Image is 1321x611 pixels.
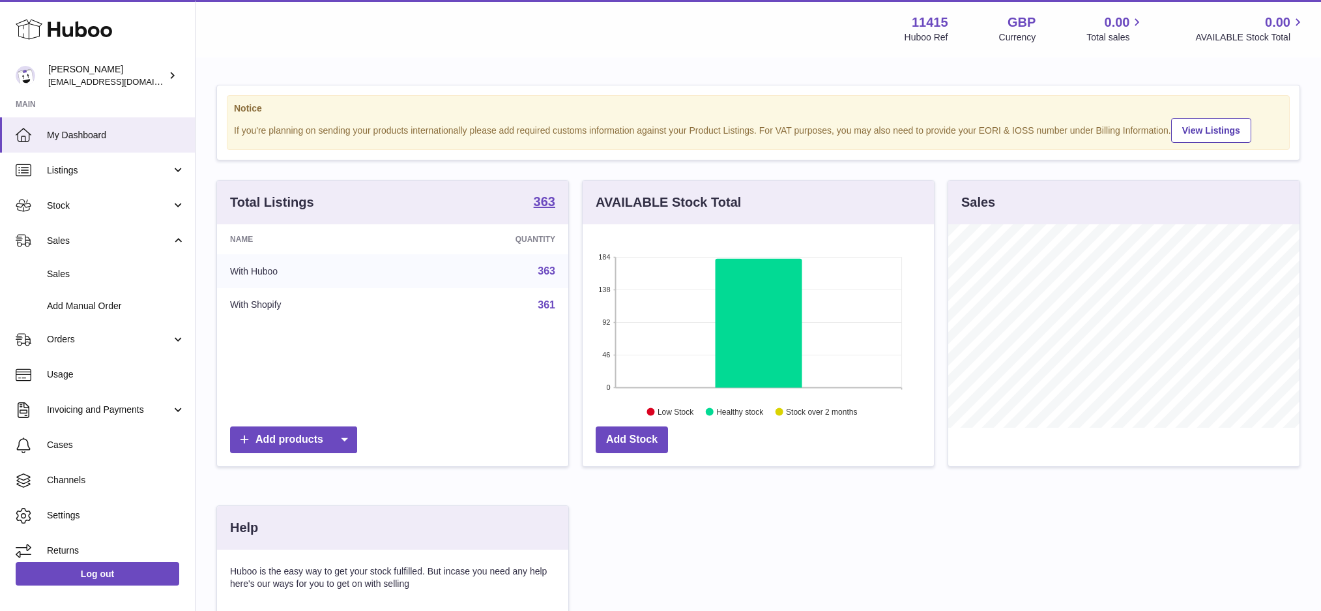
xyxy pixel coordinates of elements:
[48,63,166,88] div: [PERSON_NAME]
[534,195,555,211] a: 363
[538,265,555,276] a: 363
[1171,118,1251,143] a: View Listings
[47,129,185,142] span: My Dashboard
[47,439,185,451] span: Cases
[534,195,555,208] strong: 363
[1086,14,1144,44] a: 0.00 Total sales
[48,76,192,87] span: [EMAIL_ADDRESS][DOMAIN_NAME]
[961,194,995,211] h3: Sales
[606,383,610,391] text: 0
[47,333,171,346] span: Orders
[602,351,610,359] text: 46
[598,253,610,261] text: 184
[47,200,171,212] span: Stock
[47,404,171,416] span: Invoicing and Payments
[1105,14,1130,31] span: 0.00
[912,14,948,31] strong: 11415
[538,299,555,310] a: 361
[658,408,694,417] text: Low Stock
[602,318,610,326] text: 92
[47,509,185,522] span: Settings
[596,426,668,453] a: Add Stock
[230,194,314,211] h3: Total Listings
[47,544,185,557] span: Returns
[1195,31,1305,44] span: AVAILABLE Stock Total
[230,426,357,453] a: Add products
[47,368,185,381] span: Usage
[217,254,407,288] td: With Huboo
[47,300,185,312] span: Add Manual Order
[230,565,555,590] p: Huboo is the easy way to get your stock fulfilled. But incase you need any help here's our ways f...
[217,288,407,322] td: With Shopify
[16,562,179,586] a: Log out
[47,164,171,177] span: Listings
[598,286,610,293] text: 138
[786,408,857,417] text: Stock over 2 months
[234,102,1283,115] strong: Notice
[905,31,948,44] div: Huboo Ref
[217,224,407,254] th: Name
[1195,14,1305,44] a: 0.00 AVAILABLE Stock Total
[16,66,35,85] img: care@shopmanto.uk
[47,235,171,247] span: Sales
[47,474,185,486] span: Channels
[999,31,1036,44] div: Currency
[596,194,741,211] h3: AVAILABLE Stock Total
[234,116,1283,143] div: If you're planning on sending your products internationally please add required customs informati...
[1008,14,1036,31] strong: GBP
[1265,14,1290,31] span: 0.00
[1086,31,1144,44] span: Total sales
[47,268,185,280] span: Sales
[716,408,764,417] text: Healthy stock
[230,519,258,537] h3: Help
[407,224,568,254] th: Quantity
